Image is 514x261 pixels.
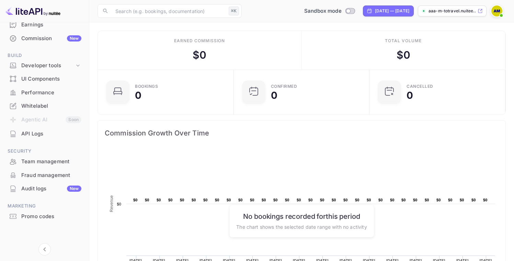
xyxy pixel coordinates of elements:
[460,198,464,202] text: $0
[21,21,81,29] div: Earnings
[227,198,231,202] text: $0
[238,198,243,202] text: $0
[4,72,85,85] a: UI Components
[5,5,60,16] img: LiteAPI logo
[67,35,81,41] div: New
[203,198,208,202] text: $0
[308,198,313,202] text: $0
[390,198,395,202] text: $0
[21,158,81,166] div: Team management
[4,147,85,155] span: Security
[4,72,85,86] div: UI Components
[67,186,81,192] div: New
[4,210,85,223] a: Promo codes
[4,182,85,195] a: Audit logsNew
[4,155,85,168] a: Team management
[180,198,184,202] text: $0
[401,198,406,202] text: $0
[145,198,149,202] text: $0
[174,38,225,44] div: Earned commission
[378,198,383,202] text: $0
[413,198,418,202] text: $0
[385,38,422,44] div: Total volume
[301,7,357,15] div: Switch to Production mode
[192,198,196,202] text: $0
[21,89,81,97] div: Performance
[471,198,476,202] text: $0
[436,198,441,202] text: $0
[105,128,499,139] span: Commission Growth Over Time
[320,198,324,202] text: $0
[285,198,289,202] text: $0
[262,198,266,202] text: $0
[273,198,278,202] text: $0
[135,84,158,88] div: Bookings
[271,84,297,88] div: Confirmed
[117,202,121,206] text: $0
[236,223,367,230] p: The chart shows the selected date range with no activity
[4,169,85,181] a: Fraud management
[304,7,342,15] span: Sandbox mode
[4,52,85,59] span: Build
[21,102,81,110] div: Whitelabel
[407,91,413,100] div: 0
[21,35,81,43] div: Commission
[21,130,81,138] div: API Logs
[4,127,85,141] div: API Logs
[4,32,85,45] a: CommissionNew
[397,47,410,63] div: $ 0
[4,86,85,99] a: Performance
[429,8,476,14] p: aaa-m-totravel.nuitee....
[483,198,488,202] text: $0
[250,198,254,202] text: $0
[4,202,85,210] span: Marketing
[193,47,206,63] div: $ 0
[21,75,81,83] div: UI Components
[4,99,85,113] div: Whitelabel
[215,198,219,202] text: $0
[355,198,359,202] text: $0
[297,198,301,202] text: $0
[4,18,85,32] div: Earnings
[4,18,85,31] a: Earnings
[21,185,81,193] div: Audit logs
[375,8,409,14] div: [DATE] — [DATE]
[168,198,173,202] text: $0
[343,198,348,202] text: $0
[448,198,453,202] text: $0
[21,171,81,179] div: Fraud management
[4,99,85,112] a: Whitelabel
[367,198,371,202] text: $0
[133,198,138,202] text: $0
[236,212,367,220] h6: No bookings recorded for this period
[21,213,81,221] div: Promo codes
[38,243,51,256] button: Collapse navigation
[4,169,85,182] div: Fraud management
[4,127,85,140] a: API Logs
[425,198,429,202] text: $0
[21,62,75,70] div: Developer tools
[4,60,85,72] div: Developer tools
[109,195,114,212] text: Revenue
[271,91,277,100] div: 0
[407,84,433,88] div: CANCELLED
[332,198,336,202] text: $0
[491,5,502,16] img: Aaa M
[4,182,85,195] div: Audit logsNew
[229,7,239,15] div: ⌘K
[157,198,161,202] text: $0
[135,91,141,100] div: 0
[111,4,226,18] input: Search (e.g. bookings, documentation)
